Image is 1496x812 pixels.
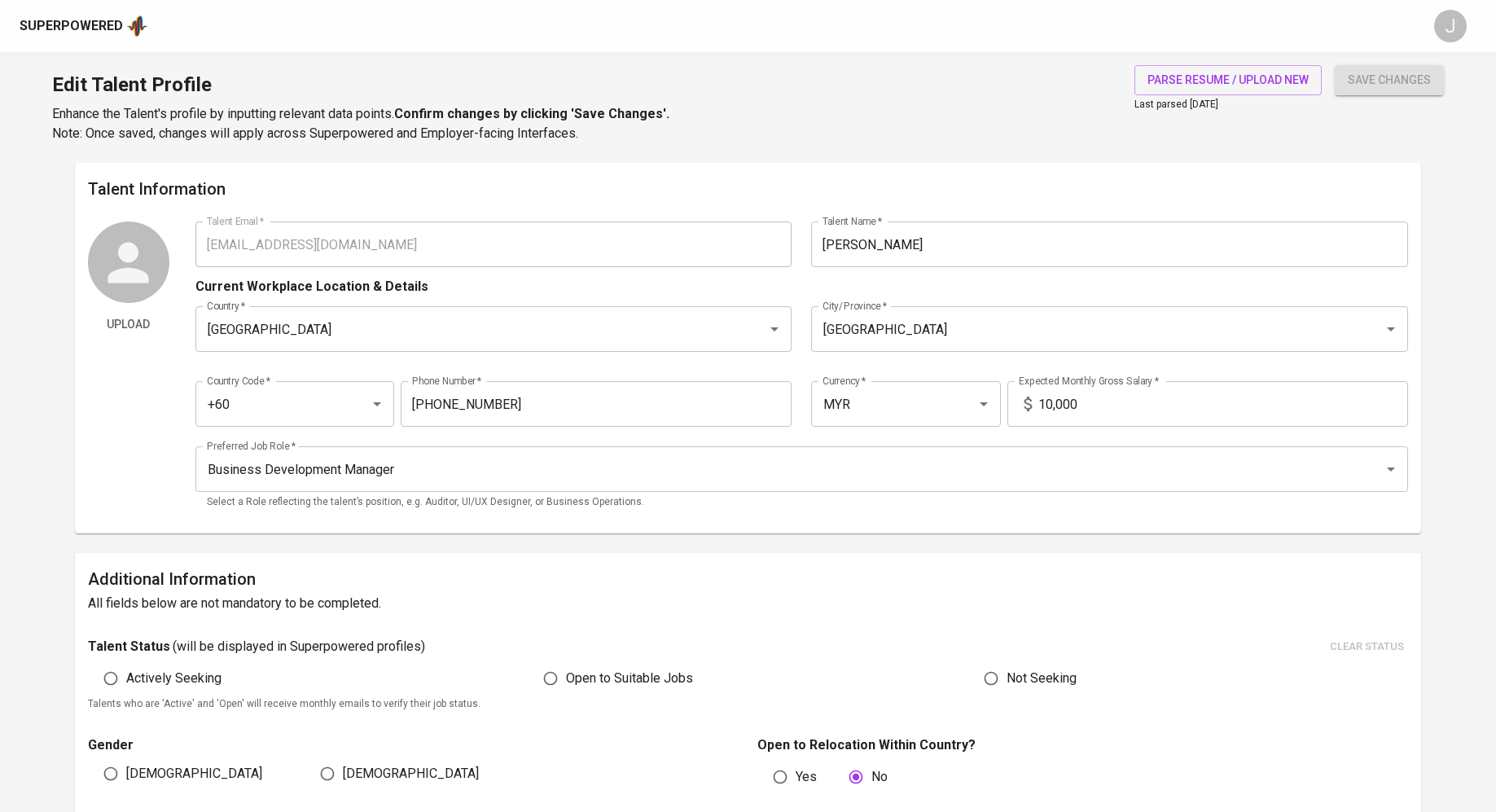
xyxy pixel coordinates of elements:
[757,735,1408,755] p: Open to Relocation Within Country?
[88,176,1408,202] h6: Talent Information
[1348,70,1431,90] span: save changes
[94,314,163,335] span: Upload
[796,767,817,787] span: Yes
[394,106,669,121] b: Confirm changes by clicking 'Save Changes'.
[88,592,1408,615] h6: All fields below are not mandatory to be completed.
[1134,99,1218,110] span: Last parsed [DATE]
[871,767,888,787] span: No
[173,637,425,656] p: ( will be displayed in Superpowered profiles )
[566,669,693,688] span: Open to Suitable Jobs
[126,669,222,688] span: Actively Seeking
[1134,65,1322,95] button: parse resume / upload new
[1380,458,1402,481] button: Open
[343,764,479,783] span: [DEMOGRAPHIC_DATA]
[88,566,1408,592] h6: Additional Information
[1335,65,1444,95] button: save changes
[20,14,148,38] a: Superpoweredapp logo
[972,393,995,415] button: Open
[88,696,1408,713] p: Talents who are 'Active' and 'Open' will receive monthly emails to verify their job status.
[1007,669,1077,688] span: Not Seeking
[20,17,123,36] div: Superpowered
[88,637,170,656] p: Talent Status
[1147,70,1309,90] span: parse resume / upload new
[1380,318,1402,340] button: Open
[52,65,669,104] h1: Edit Talent Profile
[195,277,428,296] p: Current Workplace Location & Details
[1434,10,1467,42] div: J
[126,14,148,38] img: app logo
[52,104,669,143] p: Enhance the Talent's profile by inputting relevant data points. Note: Once saved, changes will ap...
[763,318,786,340] button: Open
[88,735,739,755] p: Gender
[207,494,1397,511] p: Select a Role reflecting the talent’s position, e.g. Auditor, UI/UX Designer, or Business Operati...
[126,764,262,783] span: [DEMOGRAPHIC_DATA]
[366,393,388,415] button: Open
[88,309,169,340] button: Upload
